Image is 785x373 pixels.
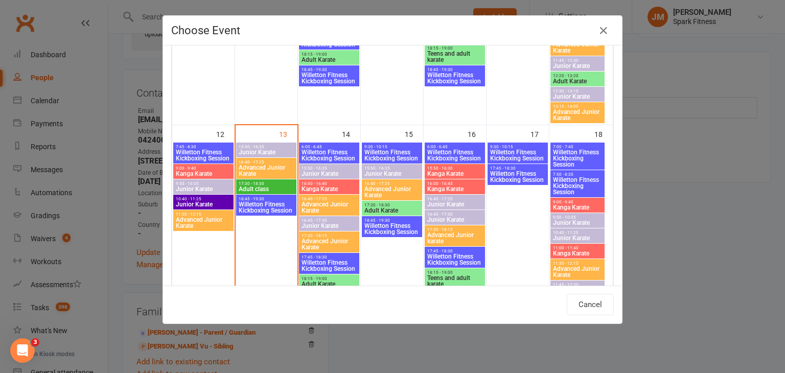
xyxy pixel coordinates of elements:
span: 16:40 - 17:25 [238,160,294,165]
span: 18:45 - 19:30 [427,67,483,72]
span: 18:15 - 19:00 [427,46,483,51]
div: 14 [342,125,360,142]
span: 11:00 - 11:40 [552,246,603,250]
span: Willetton Fitness Kickboxing Session [364,223,420,235]
span: Junior Karate [552,220,603,226]
div: 17 [530,125,549,142]
span: Willetton Fitness Kickboxing Session [175,149,232,161]
span: Advanced Junior Karate [301,238,357,250]
span: Kanga Karate [175,171,232,177]
span: Willetton Fitness Kickboxing Session [301,35,357,48]
span: Kanga Karate [427,186,483,192]
span: Junior Karate [301,171,357,177]
div: 13 [279,125,297,142]
span: 3 [31,338,39,346]
span: Kanga Karate [552,250,603,257]
span: 15:50 - 16:30 [427,166,483,171]
span: Kanga Karate [301,186,357,192]
span: Adult class [238,186,294,192]
span: 18:45 - 19:30 [364,218,420,223]
span: Junior Karate [552,235,603,241]
span: 18:15 - 19:00 [427,270,483,275]
span: Willetton Fitness Kickboxing Session [364,149,420,161]
span: Junior Karate [238,149,294,155]
span: 15:50 - 16:35 [301,166,357,171]
span: 9:50 - 10:35 [552,215,603,220]
span: Advanced Junior Karate [301,201,357,214]
span: Advanced Junior Karate [552,266,603,278]
span: Junior Karate [175,186,232,192]
span: 11:30 - 12:15 [552,261,603,266]
span: Willetton Fitness Kickboxing Session [301,260,357,272]
span: Junior Karate [301,223,357,229]
span: Advanced Junior Karate [175,217,232,229]
span: Advanced Junior Karate [552,109,603,121]
span: 11:45 - 12:30 [552,283,603,287]
span: 6:00 - 6:45 [427,145,483,149]
span: 9:00 - 9:40 [175,166,232,171]
span: Advanced Junior karate [427,232,483,244]
span: 18:45 - 19:30 [238,197,294,201]
span: 17:30 - 18:15 [427,227,483,232]
span: Kanga Karate [427,171,483,177]
span: 17:30 - 18:30 [238,181,294,186]
span: 17:30 - 18:15 [301,234,357,238]
span: Willetton Fitness Kickboxing Session [490,149,546,161]
span: Junior Karate [175,201,232,207]
span: 16:45 - 17:30 [427,212,483,217]
span: Adult Karate [301,57,357,63]
span: Adult Karate [552,78,603,84]
span: Advanced Junior Karate [238,165,294,177]
div: 15 [405,125,423,142]
span: 16:40 - 17:25 [427,197,483,201]
span: 12:20 - 13:20 [552,74,603,78]
span: 9:50 - 10:35 [175,181,232,186]
span: 16:00 - 16:40 [301,181,357,186]
span: Junior Karate [364,171,420,177]
span: Willetton Fitness Kickboxing Session [238,201,294,214]
span: 12:30 - 13:15 [552,89,603,94]
span: 7:50 - 8:35 [552,172,603,177]
span: 10:40 - 11:25 [175,197,232,201]
span: 6:00 - 6:45 [301,145,357,149]
span: 10:40 - 11:25 [552,230,603,235]
span: Willetton Fitness Kickboxing Session [427,253,483,266]
span: 17:30 - 18:30 [364,203,420,207]
span: Willetton Fitness Kickboxing Session [427,72,483,84]
span: Junior Karate [552,94,603,100]
span: Willetton Fitness Kickboxing Session [490,171,546,183]
iframe: Intercom live chat [10,338,35,363]
span: Advanced Junior Karate [364,186,420,198]
span: 18:15 - 19:00 [301,52,357,57]
span: 17:45 - 18:30 [427,249,483,253]
span: 9:00 - 9:40 [552,200,603,204]
span: Willetton Fitness Kickboxing Session [552,177,603,195]
span: Willetton Fitness Kickboxing Session [301,72,357,84]
span: Kanga Karate [552,204,603,211]
span: 9:30 - 10:15 [490,145,546,149]
span: Junior Karate [427,217,483,223]
span: 11:30 - 12:15 [175,212,232,217]
span: Willetton Fitness Kickboxing Session [552,149,603,168]
div: 12 [216,125,235,142]
span: 16:40 - 17:25 [301,197,357,201]
span: Junior Karate [427,201,483,207]
span: 15:50 - 16:35 [364,166,420,171]
span: 9:30 - 10:15 [364,145,420,149]
span: Teens and adult karate [427,275,483,287]
span: 7:45 - 8:30 [175,145,232,149]
span: 17:45 - 18:30 [490,166,546,171]
span: 18:15 - 19:00 [301,276,357,281]
h4: Choose Event [171,24,614,37]
span: 7:00 - 7:45 [552,145,603,149]
div: 18 [594,125,613,142]
span: 17:45 - 18:30 [301,255,357,260]
span: 11:45 - 12:30 [552,58,603,63]
div: 16 [468,125,486,142]
span: Willetton Fitness Kickboxing Session [427,149,483,161]
span: 16:40 - 17:25 [364,181,420,186]
span: Teens and adult karate [427,51,483,63]
span: 18:45 - 19:30 [301,67,357,72]
span: 15:50 - 16:35 [238,145,294,149]
span: Willetton Fitness Kickboxing Session [301,149,357,161]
